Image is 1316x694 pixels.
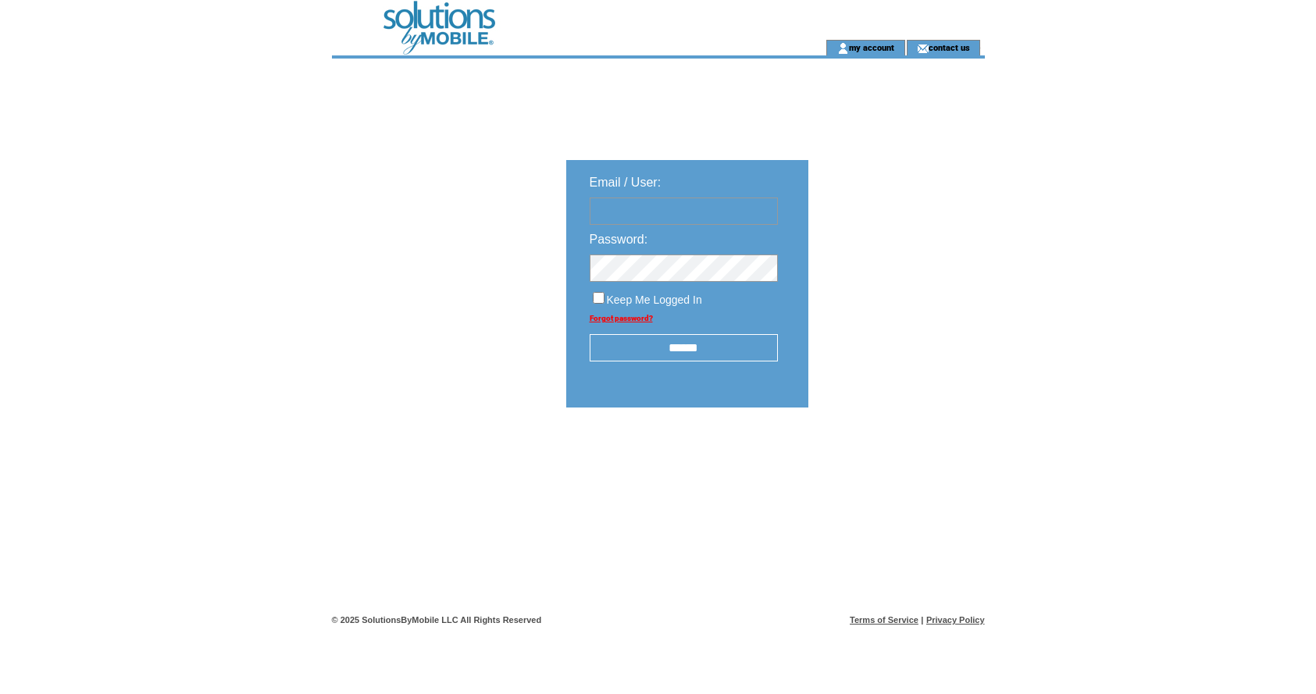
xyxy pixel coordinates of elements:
[837,42,849,55] img: account_icon.gif;jsessionid=646A51B7EA37F10789F82979FD8FF897
[590,233,648,246] span: Password:
[590,314,653,322] a: Forgot password?
[849,42,894,52] a: my account
[850,615,918,625] a: Terms of Service
[921,615,923,625] span: |
[926,615,985,625] a: Privacy Policy
[929,42,970,52] a: contact us
[917,42,929,55] img: contact_us_icon.gif;jsessionid=646A51B7EA37F10789F82979FD8FF897
[854,447,932,466] img: transparent.png;jsessionid=646A51B7EA37F10789F82979FD8FF897
[607,294,702,306] span: Keep Me Logged In
[332,615,542,625] span: © 2025 SolutionsByMobile LLC All Rights Reserved
[590,176,662,189] span: Email / User:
